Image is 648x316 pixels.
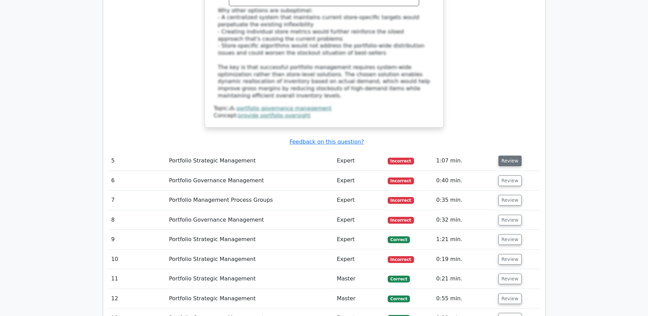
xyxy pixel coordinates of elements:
td: Portfolio Governance Management [166,210,334,230]
td: Portfolio Strategic Management [166,269,334,289]
td: 7 [109,190,166,210]
td: 0:35 min. [433,190,496,210]
a: portfolio governance management [236,105,332,111]
td: 0:32 min. [433,210,496,230]
td: Expert [334,210,385,230]
span: Incorrect [388,158,414,164]
div: Concept: [214,112,435,119]
td: Portfolio Management Process Groups [166,190,334,210]
td: 0:40 min. [433,171,496,190]
td: 1:07 min. [433,151,496,171]
td: 9 [109,230,166,249]
td: Master [334,269,385,289]
td: 6 [109,171,166,190]
button: Review [498,195,522,206]
td: 5 [109,151,166,171]
td: 8 [109,210,166,230]
td: Expert [334,171,385,190]
td: Portfolio Strategic Management [166,151,334,171]
span: Incorrect [388,197,414,204]
td: Expert [334,230,385,249]
td: 1:21 min. [433,230,496,249]
div: Topic: [214,105,435,112]
button: Review [498,215,522,225]
button: Review [498,175,522,186]
td: 12 [109,289,166,308]
td: 0:21 min. [433,269,496,289]
span: Correct [388,236,410,243]
span: Incorrect [388,217,414,224]
span: Correct [388,295,410,302]
td: Portfolio Strategic Management [166,250,334,269]
td: 0:19 min. [433,250,496,269]
td: 11 [109,269,166,289]
td: Portfolio Strategic Management [166,289,334,308]
button: Review [498,254,522,265]
span: Incorrect [388,177,414,184]
td: 10 [109,250,166,269]
td: Portfolio Strategic Management [166,230,334,249]
td: Expert [334,250,385,269]
span: Correct [388,276,410,282]
button: Review [498,274,522,284]
a: Feedback on this question? [289,139,364,145]
button: Review [498,234,522,245]
span: Incorrect [388,256,414,263]
td: Master [334,289,385,308]
button: Review [498,156,522,166]
a: provide portfolio oversight [238,112,311,119]
td: 0:55 min. [433,289,496,308]
td: Portfolio Governance Management [166,171,334,190]
td: Expert [334,190,385,210]
td: Expert [334,151,385,171]
button: Review [498,293,522,304]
